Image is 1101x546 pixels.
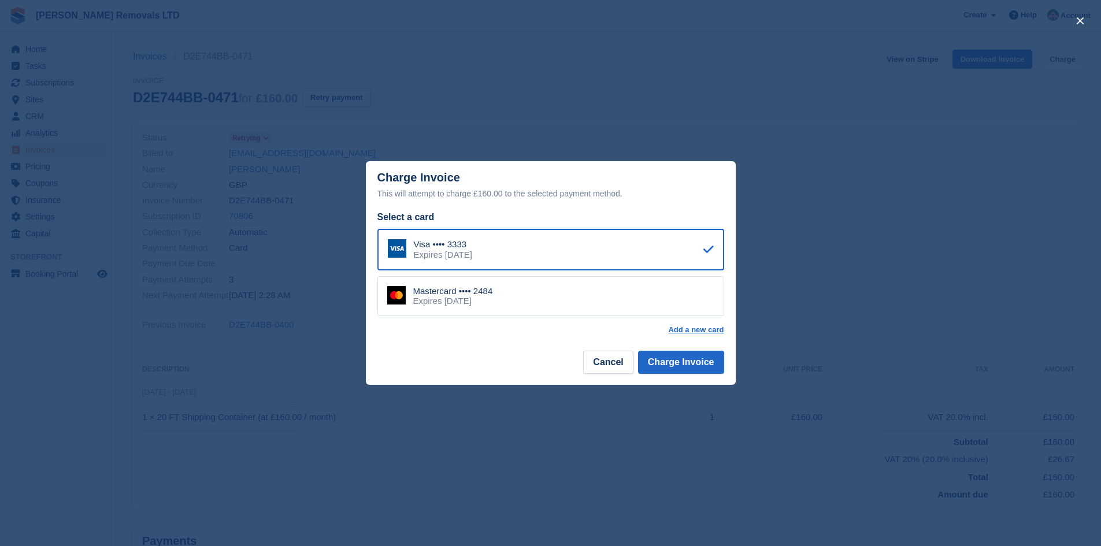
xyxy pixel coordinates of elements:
div: Expires [DATE] [413,296,493,306]
button: close [1071,12,1089,30]
div: This will attempt to charge £160.00 to the selected payment method. [377,187,724,200]
button: Cancel [583,351,633,374]
a: Add a new card [668,325,724,335]
div: Select a card [377,210,724,224]
div: Charge Invoice [377,171,724,200]
div: Visa •••• 3333 [414,239,472,250]
img: Visa Logo [388,239,406,258]
div: Mastercard •••• 2484 [413,286,493,296]
div: Expires [DATE] [414,250,472,260]
img: Mastercard Logo [387,286,406,304]
button: Charge Invoice [638,351,724,374]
